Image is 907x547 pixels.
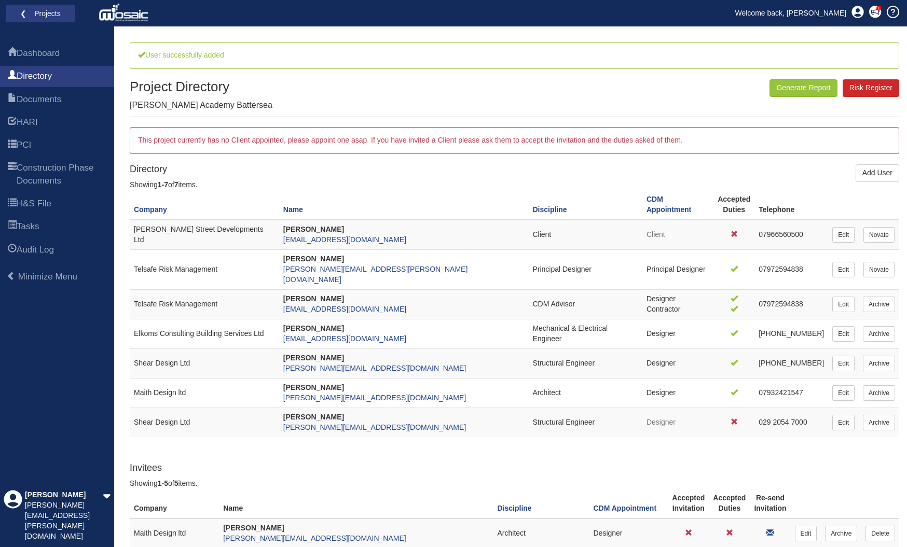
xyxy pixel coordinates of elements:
button: Generate Report [769,79,837,97]
th: Accepted Duties [709,489,750,518]
span: Designer [647,294,676,303]
a: Edit [832,262,855,277]
span: Directory [17,70,52,82]
span: Minimize Menu [7,272,16,280]
th: Name [219,489,493,518]
span: Tasks [17,220,39,233]
p: [PERSON_NAME] Academy Battersea [130,100,272,111]
strong: [PERSON_NAME] [283,354,344,362]
span: HARI [8,117,17,129]
span: Designer [647,418,676,426]
td: Shear Design Ltd [130,349,279,378]
h4: Directory [130,164,899,175]
b: 5 [174,479,178,487]
a: [EMAIL_ADDRESS][DOMAIN_NAME] [283,235,406,244]
span: Principal Designer [532,265,592,273]
b: 7 [174,180,178,189]
a: [EMAIL_ADDRESS][DOMAIN_NAME] [283,334,406,343]
a: Discipline [498,504,532,512]
td: Telsafe Risk Management [130,250,279,290]
th: Re-send Invitation [750,489,790,518]
a: ❮ Projects [12,7,68,20]
td: [PHONE_NUMBER] [754,349,828,378]
a: Archive [825,526,857,541]
th: Telephone [754,190,828,220]
span: Tasks [8,221,17,233]
div: Profile [4,490,22,542]
strong: [PERSON_NAME] [223,524,284,532]
a: Company [134,205,167,214]
span: PCI [8,139,17,152]
a: Novate [863,262,895,277]
span: Dashboard [8,48,17,60]
span: Designer [647,359,676,367]
a: Delete [865,526,895,541]
span: Construction Phase Documents [8,162,17,188]
a: Add User [856,164,899,182]
span: Principal Designer [647,265,706,273]
span: Structural Engineer [532,359,595,367]
span: Directory [8,71,17,83]
td: 07966560500 [754,220,828,249]
span: Audit Log [8,244,17,257]
td: 07932421547 [754,378,828,408]
a: Welcome back, [PERSON_NAME] [727,5,854,21]
td: 029 2054 7000 [754,408,828,437]
a: [PERSON_NAME][EMAIL_ADDRESS][DOMAIN_NAME] [223,534,406,542]
b: 1-7 [158,180,168,189]
b: 1-5 [158,479,168,487]
h4: Invitees [130,463,899,473]
a: Edit [832,415,855,430]
td: [PHONE_NUMBER] [754,319,828,349]
span: Architect [498,529,526,537]
td: 07972594838 [754,250,828,290]
a: Re-send Invitation [766,529,774,537]
span: Construction Phase Documents [17,162,106,187]
span: HARI [17,116,38,129]
span: Structural Engineer [532,418,595,426]
span: Architect [532,388,560,397]
a: Archive [863,326,895,342]
a: Archive [863,415,895,430]
div: User successfully added [130,42,899,69]
a: Edit [832,356,855,371]
span: Designer [647,329,676,338]
span: Client [647,230,665,239]
div: [PERSON_NAME] [25,490,103,500]
strong: [PERSON_NAME] [283,225,344,233]
a: Edit [832,385,855,401]
strong: [PERSON_NAME] [283,383,344,391]
td: [PERSON_NAME] Street Developments Ltd [130,220,279,249]
span: H&S File [8,198,17,211]
span: Audit Log [17,244,54,256]
a: [EMAIL_ADDRESS][DOMAIN_NAME] [283,305,406,313]
div: [PERSON_NAME][EMAIL_ADDRESS][PERSON_NAME][DOMAIN_NAME] [25,500,103,542]
span: Minimize Menu [18,272,77,282]
span: CDM Advisor [532,300,575,308]
strong: [PERSON_NAME] [283,294,344,303]
td: Maith Design ltd [130,378,279,408]
span: PCI [17,139,31,151]
a: CDM Appointment [647,195,691,214]
a: Edit [832,227,855,243]
strong: [PERSON_NAME] [283,413,344,421]
a: Edit [795,526,817,541]
th: Accepted Duties [713,190,754,220]
a: [PERSON_NAME][EMAIL_ADDRESS][DOMAIN_NAME] [283,423,466,431]
span: Client [532,230,551,239]
td: Telsafe Risk Management [130,290,279,319]
td: 07972594838 [754,290,828,319]
a: [PERSON_NAME][EMAIL_ADDRESS][DOMAIN_NAME] [283,364,466,372]
a: Archive [863,385,895,401]
a: Edit [832,326,855,342]
span: Dashboard [17,47,60,60]
span: Mechanical & Electrical Engineer [532,324,608,343]
th: Accepted Invitation [668,489,709,518]
div: Showing of items. [130,180,899,190]
div: This project currently has no Client appointed, please appoint one asap. If you have invited a Cl... [130,127,899,154]
a: CDM Appointment [593,504,656,512]
span: Documents [17,93,61,106]
th: Company [130,489,219,518]
strong: [PERSON_NAME] [283,324,344,332]
span: Contractor [647,305,680,313]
